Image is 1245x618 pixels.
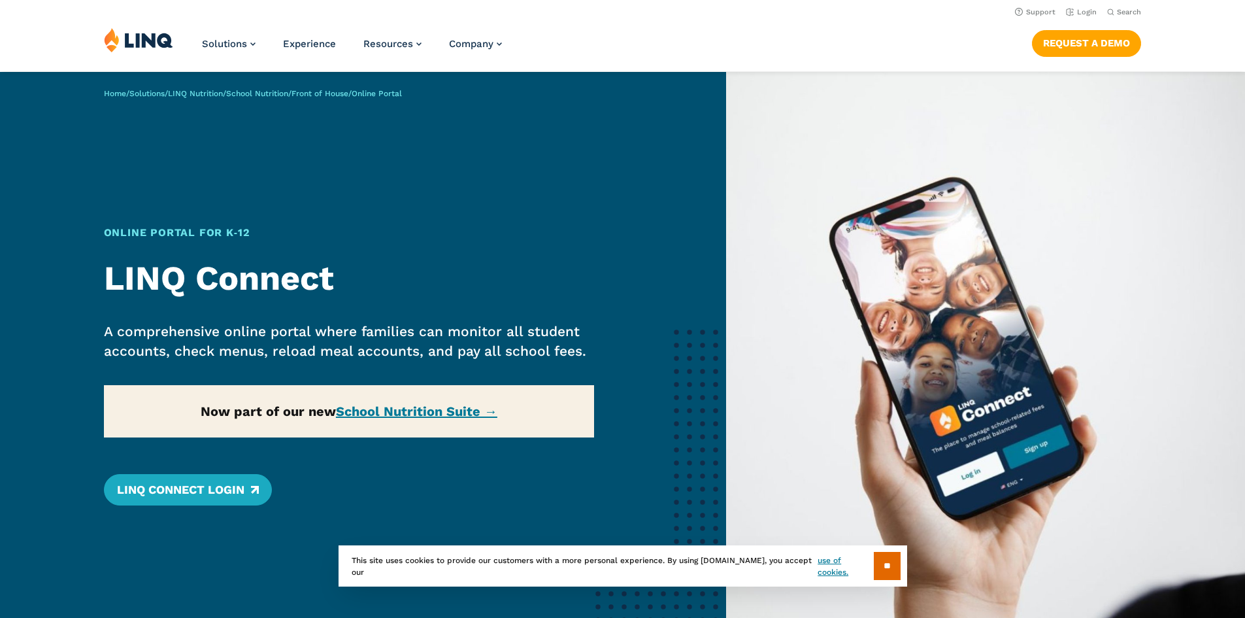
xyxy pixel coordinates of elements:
a: Front of House [291,89,348,98]
span: Resources [363,38,413,50]
strong: Now part of our new [201,403,497,419]
p: A comprehensive online portal where families can monitor all student accounts, check menus, reloa... [104,322,595,361]
span: Search [1117,8,1141,16]
span: Online Portal [352,89,402,98]
a: Company [449,38,502,50]
button: Open Search Bar [1107,7,1141,17]
div: This site uses cookies to provide our customers with a more personal experience. By using [DOMAIN... [339,545,907,587]
a: Resources [363,38,422,50]
img: LINQ | K‑12 Software [104,27,173,52]
a: Solutions [129,89,165,98]
a: Login [1066,8,1097,16]
span: Solutions [202,38,247,50]
a: use of cookies. [818,555,873,578]
span: / / / / / [104,89,402,98]
a: Experience [283,38,336,50]
a: LINQ Nutrition [168,89,223,98]
a: LINQ Connect Login [104,474,272,506]
strong: LINQ Connect [104,258,334,298]
nav: Primary Navigation [202,27,502,71]
a: Home [104,89,126,98]
nav: Button Navigation [1032,27,1141,56]
a: Request a Demo [1032,30,1141,56]
a: Solutions [202,38,256,50]
span: Company [449,38,493,50]
h1: Online Portal for K‑12 [104,225,595,241]
a: School Nutrition [226,89,288,98]
a: School Nutrition Suite → [336,403,497,419]
a: Support [1015,8,1055,16]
